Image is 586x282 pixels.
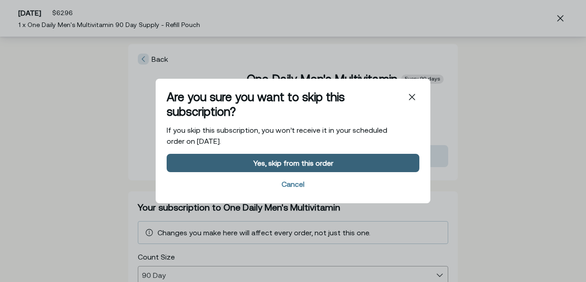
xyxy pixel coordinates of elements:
[282,180,304,188] div: Cancel
[253,159,333,167] div: Yes, skip from this order
[167,154,419,172] button: Yes, skip from this order
[167,176,419,192] span: Cancel
[167,90,405,119] h1: Are you sure you want to skip this subscription?
[405,90,419,104] span: Close
[167,126,387,145] span: If you skip this subscription, you won’t receive it in your scheduled order on [DATE].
